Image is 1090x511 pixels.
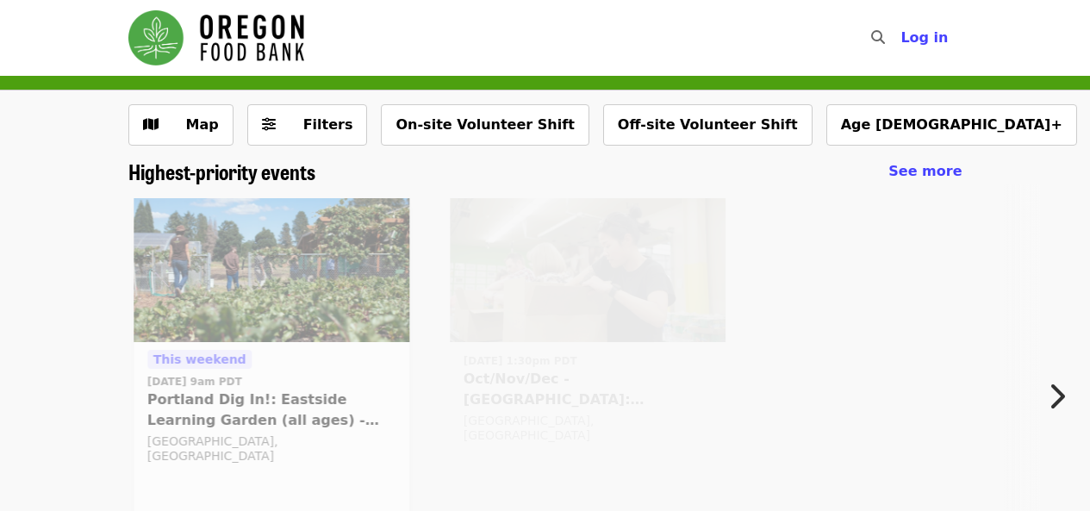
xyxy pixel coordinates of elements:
a: Highest-priority events [128,159,315,184]
i: search icon [871,29,885,46]
button: Age [DEMOGRAPHIC_DATA]+ [826,104,1077,146]
button: On-site Volunteer Shift [381,104,589,146]
div: [GEOGRAPHIC_DATA], [GEOGRAPHIC_DATA] [464,414,712,443]
i: map icon [143,116,159,133]
button: Log in [887,21,962,55]
button: Filters (0 selected) [247,104,368,146]
time: [DATE] 1:30pm PDT [464,353,577,369]
span: Oct/Nov/Dec - [GEOGRAPHIC_DATA]: Repack/Sort (age [DEMOGRAPHIC_DATA]+) [464,369,712,410]
div: Highest-priority events [115,159,976,184]
div: [GEOGRAPHIC_DATA], [GEOGRAPHIC_DATA] [147,434,396,464]
i: chevron-right icon [1048,380,1065,413]
span: Filters [303,116,353,133]
button: Next item [1033,372,1090,421]
span: See more [888,163,962,179]
button: Show map view [128,104,234,146]
img: Oregon Food Bank - Home [128,10,304,65]
a: See more [888,161,962,182]
i: sliders-h icon [262,116,276,133]
span: Log in [900,29,948,46]
img: Portland Dig In!: Eastside Learning Garden (all ages) - Aug/Sept/Oct organized by Oregon Food Bank [134,198,409,343]
img: Oct/Nov/Dec - Portland: Repack/Sort (age 8+) organized by Oregon Food Bank [450,198,726,343]
span: Map [186,116,219,133]
span: Highest-priority events [128,156,315,186]
input: Search [895,17,909,59]
span: This weekend [153,352,246,366]
button: Off-site Volunteer Shift [603,104,813,146]
time: [DATE] 9am PDT [147,374,242,389]
span: Portland Dig In!: Eastside Learning Garden (all ages) - Aug/Sept/Oct [147,389,396,431]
